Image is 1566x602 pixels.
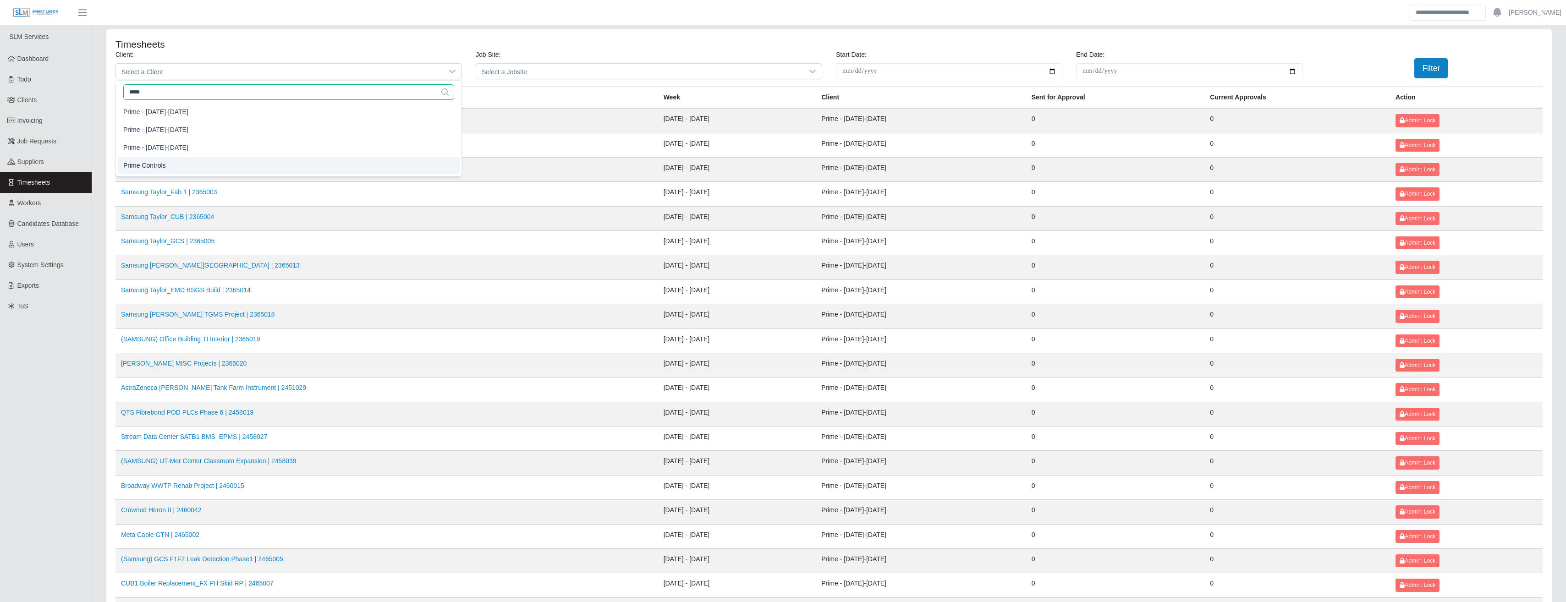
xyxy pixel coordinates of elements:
button: Admin: Lock [1396,285,1440,298]
a: AstraZeneca [PERSON_NAME] Tank Farm Instrument | 2451029 [121,384,306,391]
td: 0 [1026,353,1205,377]
td: [DATE] - [DATE] [658,427,816,451]
td: 0 [1204,157,1390,181]
span: Admin: Lock [1400,435,1435,442]
a: Samsung Taylor_GCS | 2365005 [121,237,214,245]
td: 0 [1026,328,1205,353]
td: [DATE] - [DATE] [658,279,816,304]
a: (Samsung) GCS F1F2 Leak Detection Phase1 | 2465005 [121,555,283,563]
a: (SAMSUNG) UT-Mer Center Classroom Expansion | 2458039 [121,457,297,465]
td: 0 [1204,451,1390,475]
span: Admin: Lock [1400,411,1435,417]
th: Week [658,87,816,109]
span: Admin: Lock [1400,117,1435,124]
span: Admin: Lock [1400,460,1435,466]
span: Admin: Lock [1400,240,1435,246]
td: 0 [1204,427,1390,451]
td: 0 [1204,573,1390,597]
label: Job Site: [476,50,500,60]
button: Admin: Lock [1396,432,1440,445]
td: [DATE] - [DATE] [658,475,816,499]
td: 0 [1204,279,1390,304]
td: 0 [1026,231,1205,255]
span: Workers [17,199,41,207]
a: Crowned Heron II | 2460042 [121,506,202,514]
td: 0 [1204,353,1390,377]
span: Suppliers [17,158,44,165]
a: CUB1 Boiler Replacement_FX PH Skid RP | 2465007 [121,580,274,587]
td: 0 [1026,475,1205,499]
td: [DATE] - [DATE] [658,206,816,230]
label: End Date: [1076,50,1104,60]
td: 0 [1204,328,1390,353]
span: Job Requests [17,137,57,145]
td: 0 [1026,500,1205,524]
td: 0 [1026,157,1205,181]
button: Admin: Lock [1396,187,1440,200]
td: [DATE] - [DATE] [658,108,816,133]
td: 0 [1026,573,1205,597]
button: Admin: Lock [1396,481,1440,494]
td: Prime - [DATE]-[DATE] [816,402,1026,426]
a: Samsung Taylor_EMD BSGS Build | 2365014 [121,286,251,294]
td: Prime - [DATE]-[DATE] [816,231,1026,255]
span: Admin: Lock [1400,533,1435,540]
span: Exports [17,282,39,289]
span: Admin: Lock [1400,264,1435,270]
span: Prime Controls [123,161,166,170]
td: 0 [1026,402,1205,426]
td: [DATE] - [DATE] [658,157,816,181]
td: [DATE] - [DATE] [658,573,816,597]
td: Prime - [DATE]-[DATE] [816,182,1026,206]
td: 0 [1026,451,1205,475]
button: Admin: Lock [1396,359,1440,372]
td: 0 [1026,133,1205,157]
th: Current Approvals [1204,87,1390,109]
span: ToS [17,302,28,310]
button: Admin: Lock [1396,334,1440,347]
th: Action [1390,87,1543,109]
td: 0 [1026,427,1205,451]
td: Prime - [DATE]-[DATE] [816,500,1026,524]
td: [DATE] - [DATE] [658,524,816,548]
span: Candidates Database [17,220,79,227]
td: 0 [1204,548,1390,573]
td: [DATE] - [DATE] [658,304,816,328]
button: Admin: Lock [1396,139,1440,152]
td: 0 [1204,133,1390,157]
li: Prime - Monday-Sunday [118,104,460,120]
label: Client: [115,50,134,60]
td: 0 [1026,182,1205,206]
button: Admin: Lock [1396,114,1440,127]
td: 0 [1204,108,1390,133]
li: Prime - Sunday-Saturday [118,139,460,156]
button: Admin: Lock [1396,212,1440,225]
span: Admin: Lock [1400,484,1435,491]
span: Prime - [DATE]-[DATE] [123,143,188,153]
button: Admin: Lock [1396,163,1440,176]
td: Prime - [DATE]-[DATE] [816,427,1026,451]
a: Stream Data Center SATB1 BMS_EPMS | 2458027 [121,433,267,440]
td: 0 [1204,182,1390,206]
a: [PERSON_NAME] MISC Projects | 2365020 [121,360,247,367]
td: Prime - [DATE]-[DATE] [816,353,1026,377]
span: Admin: Lock [1400,582,1435,588]
td: 0 [1026,255,1205,279]
span: Admin: Lock [1400,289,1435,295]
th: Sent for Approval [1026,87,1205,109]
td: 0 [1204,500,1390,524]
span: Select a Client [116,64,443,79]
td: Prime - [DATE]-[DATE] [816,108,1026,133]
a: Meta Cable GTN | 2465002 [121,531,199,538]
td: [DATE] - [DATE] [658,328,816,353]
span: Admin: Lock [1400,313,1435,319]
a: Broadway WWTP Rehab Project | 2460015 [121,482,244,489]
label: Start Date: [836,50,867,60]
a: Samsung [PERSON_NAME] TGMS Project | 2365018 [121,311,275,318]
td: 0 [1204,475,1390,499]
span: Admin: Lock [1400,142,1435,148]
td: 0 [1204,524,1390,548]
button: Admin: Lock [1396,456,1440,469]
td: 0 [1026,304,1205,328]
span: SLM Services [9,33,49,40]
